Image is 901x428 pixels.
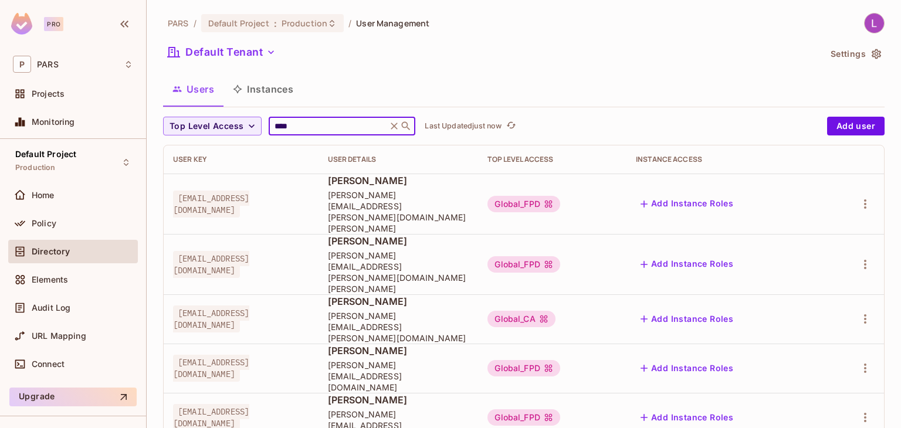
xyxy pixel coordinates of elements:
[32,219,56,228] span: Policy
[32,359,65,369] span: Connect
[328,344,469,357] span: [PERSON_NAME]
[9,388,137,406] button: Upgrade
[11,13,32,35] img: SReyMgAAAABJRU5ErkJggg==
[506,120,516,132] span: refresh
[173,355,249,382] span: [EMAIL_ADDRESS][DOMAIN_NAME]
[328,235,469,247] span: [PERSON_NAME]
[636,255,738,274] button: Add Instance Roles
[173,155,309,164] div: User Key
[348,18,351,29] li: /
[32,275,68,284] span: Elements
[865,13,884,33] img: Louisa Mondoa
[636,155,814,164] div: Instance Access
[173,191,249,218] span: [EMAIL_ADDRESS][DOMAIN_NAME]
[328,359,469,393] span: [PERSON_NAME][EMAIL_ADDRESS][DOMAIN_NAME]
[636,195,738,213] button: Add Instance Roles
[163,74,223,104] button: Users
[827,117,885,135] button: Add user
[15,163,56,172] span: Production
[328,155,469,164] div: User Details
[32,191,55,200] span: Home
[487,360,560,376] div: Global_FPD
[487,196,560,212] div: Global_FPD
[487,155,617,164] div: Top Level Access
[173,305,249,332] span: [EMAIL_ADDRESS][DOMAIN_NAME]
[32,89,65,98] span: Projects
[328,310,469,344] span: [PERSON_NAME][EMAIL_ADDRESS][PERSON_NAME][DOMAIN_NAME]
[163,117,262,135] button: Top Level Access
[37,60,59,69] span: Workspace: PARS
[163,43,280,62] button: Default Tenant
[173,251,249,278] span: [EMAIL_ADDRESS][DOMAIN_NAME]
[282,18,327,29] span: Production
[32,117,75,127] span: Monitoring
[32,247,70,256] span: Directory
[356,18,429,29] span: User Management
[32,331,86,341] span: URL Mapping
[328,174,469,187] span: [PERSON_NAME]
[168,18,189,29] span: the active workspace
[273,19,277,28] span: :
[504,119,518,133] button: refresh
[425,121,502,131] p: Last Updated just now
[487,256,560,273] div: Global_FPD
[32,303,70,312] span: Audit Log
[502,119,518,133] span: Click to refresh data
[170,119,243,134] span: Top Level Access
[487,311,555,327] div: Global_CA
[15,150,76,159] span: Default Project
[223,74,303,104] button: Instances
[208,18,269,29] span: Default Project
[328,250,469,294] span: [PERSON_NAME][EMAIL_ADDRESS][PERSON_NAME][DOMAIN_NAME][PERSON_NAME]
[636,408,738,427] button: Add Instance Roles
[328,295,469,308] span: [PERSON_NAME]
[44,17,63,31] div: Pro
[636,310,738,328] button: Add Instance Roles
[826,45,885,63] button: Settings
[328,189,469,234] span: [PERSON_NAME][EMAIL_ADDRESS][PERSON_NAME][DOMAIN_NAME][PERSON_NAME]
[636,359,738,378] button: Add Instance Roles
[13,56,31,73] span: P
[487,409,560,426] div: Global_FPD
[328,393,469,406] span: [PERSON_NAME]
[194,18,197,29] li: /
